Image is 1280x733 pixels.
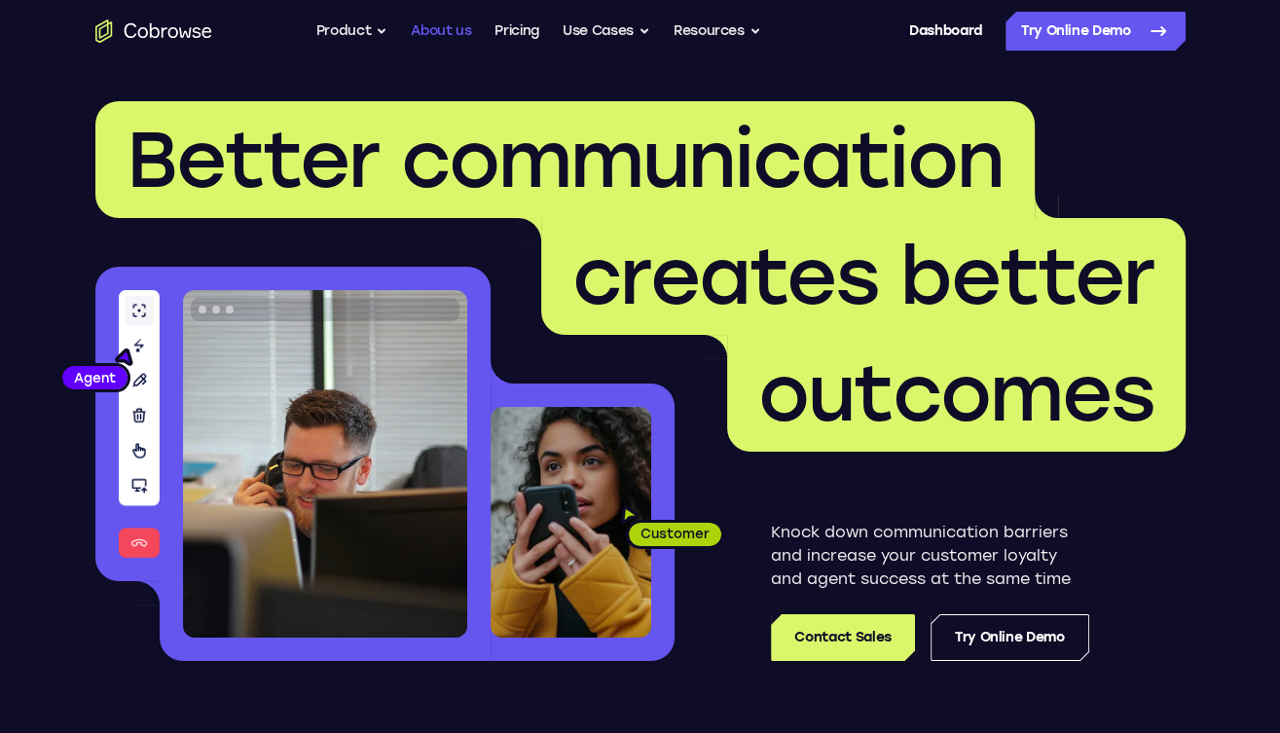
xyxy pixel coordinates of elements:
[563,12,650,51] button: Use Cases
[491,407,651,638] img: A customer holding their phone
[316,12,388,51] button: Product
[494,12,539,51] a: Pricing
[411,12,471,51] a: About us
[771,614,914,661] a: Contact Sales
[1006,12,1186,51] a: Try Online Demo
[572,230,1154,323] span: creates better
[183,290,467,638] img: A customer support agent talking on the phone
[771,521,1089,591] p: Knock down communication barriers and increase your customer loyalty and agent success at the sam...
[674,12,761,51] button: Resources
[931,614,1089,661] a: Try Online Demo
[909,12,982,51] a: Dashboard
[95,19,212,43] a: Go to the home page
[758,347,1154,440] span: outcomes
[127,113,1004,206] span: Better communication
